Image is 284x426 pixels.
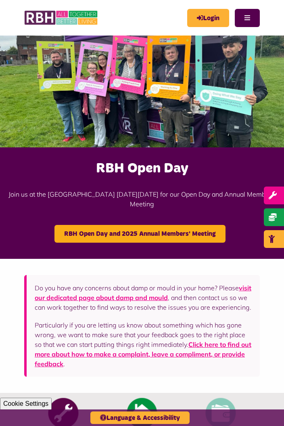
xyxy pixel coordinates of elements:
img: RBH [24,8,99,27]
button: Navigation [235,9,260,27]
p: Do you have any concerns about damp or mould in your home? Please , and then contact us so we can... [35,283,252,312]
a: Click here to find out more about how to make a complaint, leave a compliment, or provide feedback [35,340,251,368]
h2: RBH Open Day [4,159,280,177]
button: Language & Accessibility [90,411,190,424]
a: RBH Open Day and 2025 Annual Members' Meeting [54,225,226,243]
a: MyRBH [187,9,229,27]
p: Particularly if you are letting us know about something which has gone wrong, we want to make sur... [35,320,252,369]
p: Join us at the [GEOGRAPHIC_DATA] [DATE][DATE] for our Open Day and Annual Members' Meeting [4,177,280,221]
